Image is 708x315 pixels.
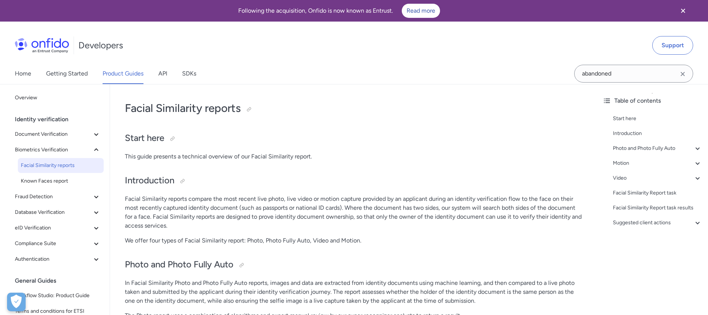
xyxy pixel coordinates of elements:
[613,159,702,168] a: Motion
[15,239,92,248] span: Compliance Suite
[125,174,582,187] h2: Introduction
[15,112,107,127] div: Identity verification
[15,93,101,102] span: Overview
[78,39,123,51] h1: Developers
[15,130,92,139] span: Document Verification
[7,293,26,311] div: Cookie Preferences
[125,132,582,145] h2: Start here
[613,114,702,123] a: Start here
[15,145,92,154] span: Biometrics Verification
[12,252,104,267] button: Authentication
[12,288,104,303] a: Workflow Studio: Product Guide
[46,63,88,84] a: Getting Started
[15,224,92,232] span: eID Verification
[15,38,69,53] img: Onfido Logo
[15,192,92,201] span: Fraud Detection
[125,152,582,161] p: This guide presents a technical overview of our Facial Similarity report.
[182,63,196,84] a: SDKs
[125,101,582,116] h1: Facial Similarity reports
[9,4,669,18] div: Following the acquisition, Onfido is now known as Entrust.
[18,158,104,173] a: Facial Similarity reports
[613,189,702,197] a: Facial Similarity Report task
[574,65,693,83] input: Onfido search input field
[15,208,92,217] span: Database Verification
[12,236,104,251] button: Compliance Suite
[12,221,104,235] button: eID Verification
[125,195,582,230] p: Facial Similarity reports compare the most recent live photo, live video or motion capture provid...
[125,279,582,305] p: In Facial Similarity Photo and Photo Fully Auto reports, images and data are extracted from ident...
[602,96,702,105] div: Table of contents
[125,258,582,271] h2: Photo and Photo Fully Auto
[15,291,101,300] span: Workflow Studio: Product Guide
[15,273,107,288] div: General Guides
[18,174,104,189] a: Known Faces report
[678,70,687,78] svg: Clear search field button
[613,203,702,212] a: Facial Similarity Report task results
[669,1,697,20] button: Close banner
[125,236,582,245] p: We offer four types of Facial Similarity report: Photo, Photo Fully Auto, Video and Motion.
[613,129,702,138] a: Introduction
[613,144,702,153] a: Photo and Photo Fully Auto
[21,177,101,186] span: Known Faces report
[12,142,104,157] button: Biometrics Verification
[613,218,702,227] a: Suggested client actions
[7,293,26,311] button: Open Preferences
[158,63,167,84] a: API
[613,174,702,183] a: Video
[402,4,440,18] a: Read more
[15,255,92,264] span: Authentication
[12,205,104,220] button: Database Verification
[103,63,143,84] a: Product Guides
[652,36,693,55] a: Support
[12,90,104,105] a: Overview
[15,63,31,84] a: Home
[12,127,104,142] button: Document Verification
[21,161,101,170] span: Facial Similarity reports
[679,6,688,15] svg: Close banner
[12,189,104,204] button: Fraud Detection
